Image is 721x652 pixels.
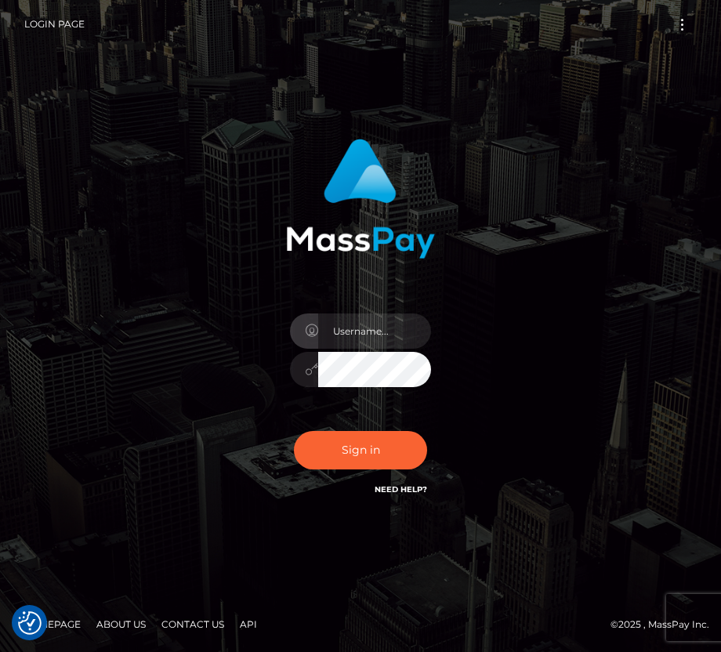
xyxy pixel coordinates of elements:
a: Homepage [17,612,87,636]
a: API [234,612,263,636]
a: Need Help? [375,484,427,494]
button: Toggle navigation [668,14,697,35]
a: Login Page [24,8,85,41]
a: Contact Us [155,612,230,636]
button: Consent Preferences [18,611,42,635]
div: © 2025 , MassPay Inc. [12,616,709,633]
a: About Us [90,612,152,636]
button: Sign in [294,431,427,469]
img: Revisit consent button [18,611,42,635]
img: MassPay Login [286,139,435,259]
input: Username... [318,313,431,349]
